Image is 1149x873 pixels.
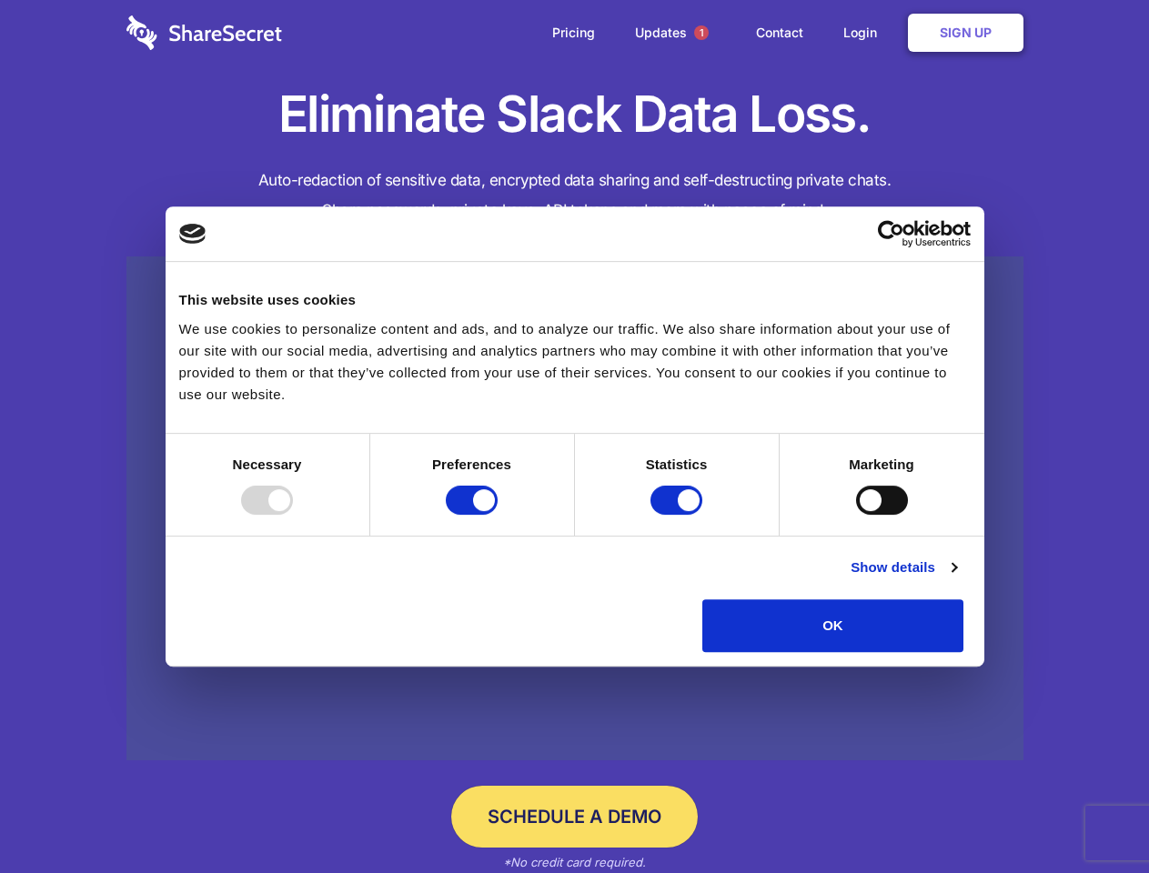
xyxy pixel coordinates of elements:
strong: Statistics [646,457,708,472]
a: Contact [738,5,821,61]
img: logo-wordmark-white-trans-d4663122ce5f474addd5e946df7df03e33cb6a1c49d2221995e7729f52c070b2.svg [126,15,282,50]
em: *No credit card required. [503,855,646,869]
a: Login [825,5,904,61]
button: OK [702,599,963,652]
span: 1 [694,25,709,40]
a: Sign Up [908,14,1023,52]
h4: Auto-redaction of sensitive data, encrypted data sharing and self-destructing private chats. Shar... [126,166,1023,226]
h1: Eliminate Slack Data Loss. [126,82,1023,147]
a: Wistia video thumbnail [126,256,1023,761]
strong: Marketing [849,457,914,472]
a: Usercentrics Cookiebot - opens in a new window [811,220,971,247]
a: Show details [851,557,956,578]
div: We use cookies to personalize content and ads, and to analyze our traffic. We also share informat... [179,318,971,406]
a: Pricing [534,5,613,61]
a: Schedule a Demo [451,786,698,848]
strong: Necessary [233,457,302,472]
strong: Preferences [432,457,511,472]
div: This website uses cookies [179,289,971,311]
img: logo [179,224,207,244]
